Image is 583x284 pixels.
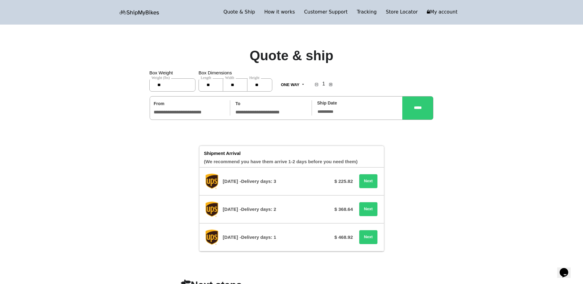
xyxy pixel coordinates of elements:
label: Ship Date [317,99,337,107]
p: Delivery days: 2 [239,205,276,213]
button: Next [359,202,377,216]
p: $ 368.64 [334,205,353,214]
button: Next [359,230,377,244]
input: Weight (lbs) [149,78,195,92]
a: Quote & Ship [219,8,260,17]
b: - [239,179,241,184]
p: [DATE] [223,177,238,185]
p: $ 468.92 [334,233,353,242]
input: Length [199,78,223,92]
button: Next [359,174,377,188]
p: (We recommend you have them arrive 1-2 days before you need them) [204,149,358,166]
b: - [239,207,241,212]
input: Height [247,78,272,92]
a: My account [422,8,462,17]
p: [DATE] [223,233,238,241]
span: Shipment Arrival [204,151,241,156]
b: - [239,235,241,240]
span: Length [199,76,213,80]
span: Weight (lbs) [150,76,171,80]
p: Delivery days: 1 [239,233,276,241]
div: Box Weight [149,69,199,96]
a: How it works [260,8,300,17]
span: Height [248,76,261,80]
a: Tracking [352,8,381,17]
img: letsbox [120,10,160,15]
p: Delivery days: 3 [239,177,276,185]
a: Customer Support [300,8,353,17]
h4: 1 [321,79,327,87]
div: Box Dimensions [199,69,272,96]
a: Store Locator [381,8,423,17]
p: [DATE] [223,205,238,213]
label: To [235,100,240,108]
p: $ 225.82 [334,177,353,186]
input: Width [223,78,247,92]
h1: Quote & ship [250,48,333,64]
span: Width [224,76,236,80]
iframe: chat widget [557,259,577,278]
label: From [154,100,164,108]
